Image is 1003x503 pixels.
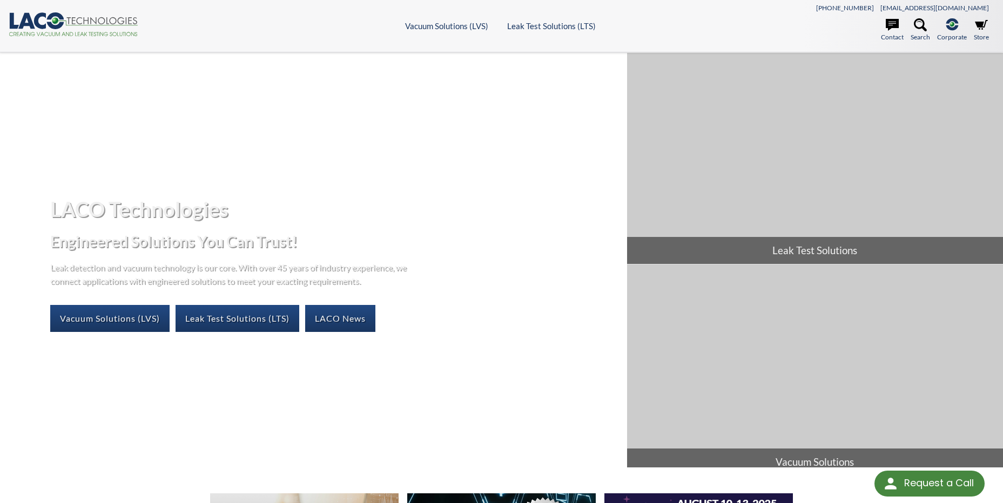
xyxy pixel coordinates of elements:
[911,18,930,42] a: Search
[816,4,874,12] a: [PHONE_NUMBER]
[50,260,412,288] p: Leak detection and vacuum technology is our core. With over 45 years of industry experience, we c...
[627,237,1003,264] span: Leak Test Solutions
[627,264,1003,475] a: Vacuum Solutions
[50,196,618,222] h1: LACO Technologies
[881,18,904,42] a: Contact
[50,232,618,251] h2: Engineered Solutions You Can Trust!
[974,18,989,42] a: Store
[627,53,1003,264] a: Leak Test Solutions
[507,21,596,31] a: Leak Test Solutions (LTS)
[50,305,170,332] a: Vacuum Solutions (LVS)
[405,21,488,31] a: Vacuum Solutions (LVS)
[874,471,985,497] div: Request a Call
[305,305,375,332] a: LACO News
[904,471,974,495] div: Request a Call
[882,475,899,492] img: round button
[627,448,1003,475] span: Vacuum Solutions
[937,32,967,42] span: Corporate
[176,305,299,332] a: Leak Test Solutions (LTS)
[880,4,989,12] a: [EMAIL_ADDRESS][DOMAIN_NAME]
